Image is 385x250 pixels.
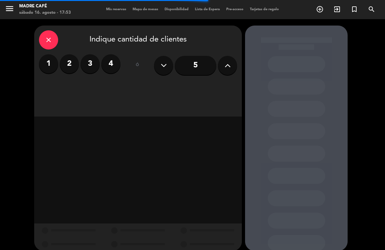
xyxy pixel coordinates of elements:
[60,54,79,73] label: 2
[368,5,375,13] i: search
[223,8,247,11] span: Pre-acceso
[19,3,71,10] div: Madre Café
[192,8,223,11] span: Lista de Espera
[350,5,358,13] i: turned_in_not
[333,5,341,13] i: exit_to_app
[363,4,380,15] span: BUSCAR
[5,4,14,16] button: menu
[19,10,71,16] div: sábado 16. agosto - 17:53
[311,4,328,15] span: RESERVAR MESA
[161,8,192,11] span: Disponibilidad
[39,54,58,73] label: 1
[316,5,324,13] i: add_circle_outline
[129,8,161,11] span: Mapa de mesas
[5,4,14,13] i: menu
[127,54,148,77] div: ó
[101,54,120,73] label: 4
[81,54,100,73] label: 3
[346,4,363,15] span: Reserva especial
[39,30,237,49] div: Indique cantidad de clientes
[328,4,346,15] span: WALK IN
[103,8,129,11] span: Mis reservas
[45,36,52,44] i: close
[247,8,282,11] span: Tarjetas de regalo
